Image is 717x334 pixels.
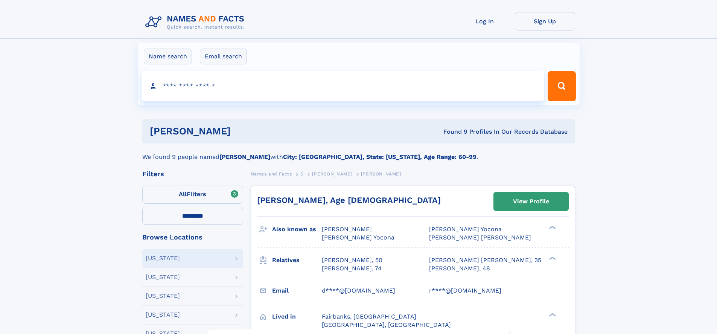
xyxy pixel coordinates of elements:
[547,256,556,261] div: ❯
[272,310,322,323] h3: Lived in
[515,12,575,31] a: Sign Up
[300,171,304,177] span: S
[322,234,394,241] span: [PERSON_NAME] Yocona
[272,254,322,267] h3: Relatives
[142,71,545,101] input: search input
[257,195,441,205] a: [PERSON_NAME], Age [DEMOGRAPHIC_DATA]
[200,49,247,64] label: Email search
[322,256,382,264] a: [PERSON_NAME], 50
[312,169,352,178] a: [PERSON_NAME]
[146,255,180,261] div: [US_STATE]
[146,293,180,299] div: [US_STATE]
[142,234,243,241] div: Browse Locations
[142,143,575,162] div: We found 9 people named with .
[494,192,568,210] a: View Profile
[513,193,549,210] div: View Profile
[300,169,304,178] a: S
[142,12,251,32] img: Logo Names and Facts
[272,223,322,236] h3: Also known as
[144,49,192,64] label: Name search
[548,71,575,101] button: Search Button
[547,225,556,230] div: ❯
[142,186,243,204] label: Filters
[179,191,187,198] span: All
[322,264,382,273] a: [PERSON_NAME], 74
[219,153,270,160] b: [PERSON_NAME]
[150,127,337,136] h1: [PERSON_NAME]
[322,321,451,328] span: [GEOGRAPHIC_DATA], [GEOGRAPHIC_DATA]
[272,284,322,297] h3: Email
[455,12,515,31] a: Log In
[429,264,490,273] a: [PERSON_NAME], 48
[146,274,180,280] div: [US_STATE]
[142,171,243,177] div: Filters
[429,226,502,233] span: [PERSON_NAME] Yocona
[251,169,292,178] a: Names and Facts
[146,312,180,318] div: [US_STATE]
[337,128,568,136] div: Found 9 Profiles In Our Records Database
[322,313,416,320] span: Fairbanks, [GEOGRAPHIC_DATA]
[322,226,372,233] span: [PERSON_NAME]
[429,234,531,241] span: [PERSON_NAME] [PERSON_NAME]
[283,153,476,160] b: City: [GEOGRAPHIC_DATA], State: [US_STATE], Age Range: 60-99
[361,171,401,177] span: [PERSON_NAME]
[312,171,352,177] span: [PERSON_NAME]
[429,256,541,264] a: [PERSON_NAME] [PERSON_NAME], 35
[547,312,556,317] div: ❯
